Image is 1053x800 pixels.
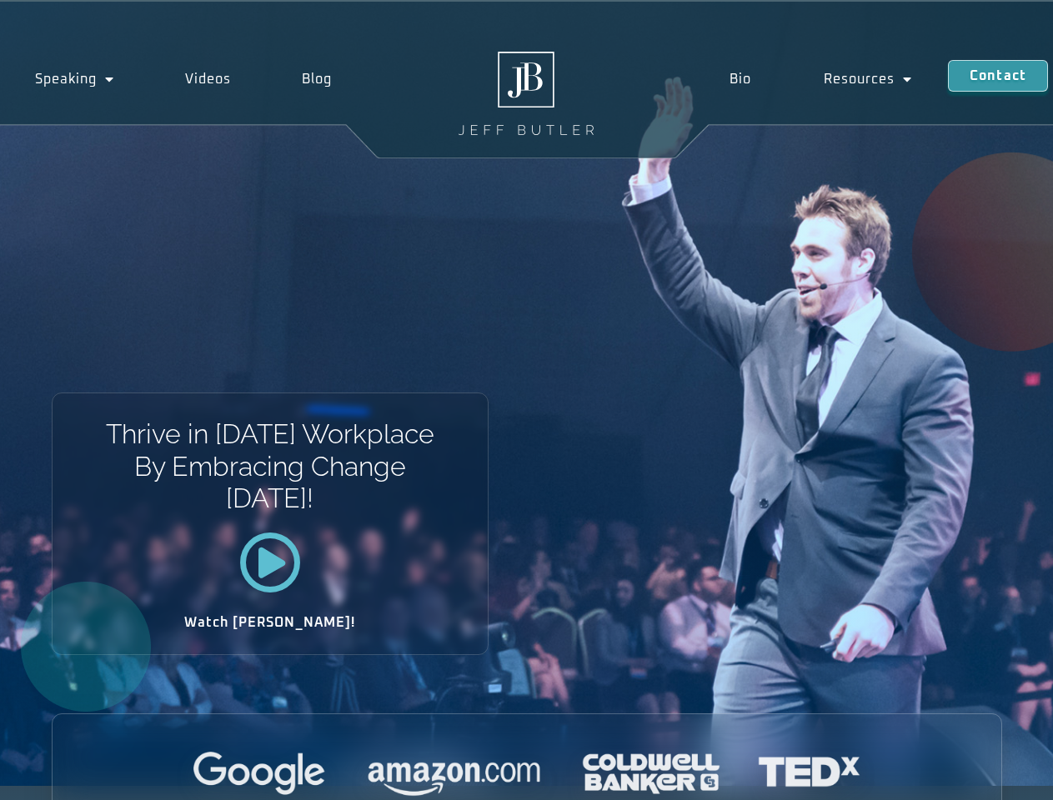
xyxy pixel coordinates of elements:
span: Contact [970,69,1026,82]
h1: Thrive in [DATE] Workplace By Embracing Change [DATE]! [104,418,435,514]
a: Bio [694,60,787,98]
h2: Watch [PERSON_NAME]! [111,616,429,629]
a: Resources [788,60,948,98]
nav: Menu [694,60,947,98]
a: Blog [266,60,367,98]
a: Videos [150,60,267,98]
a: Contact [948,60,1048,92]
